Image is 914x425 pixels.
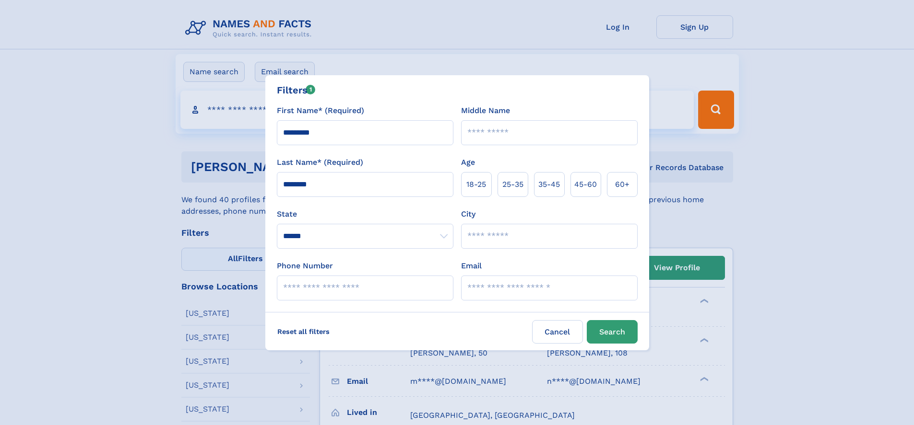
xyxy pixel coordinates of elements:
label: State [277,208,453,220]
label: Middle Name [461,105,510,116]
span: 18‑25 [466,179,486,190]
label: Email [461,260,482,272]
button: Search [587,320,638,344]
span: 25‑35 [502,179,523,190]
label: Phone Number [277,260,333,272]
label: First Name* (Required) [277,105,364,116]
label: Cancel [532,320,583,344]
label: Age [461,157,475,168]
label: City [461,208,475,220]
label: Last Name* (Required) [277,157,363,168]
span: 60+ [615,179,629,190]
label: Reset all filters [271,320,336,343]
div: Filters [277,83,316,97]
span: 45‑60 [574,179,597,190]
span: 35‑45 [538,179,560,190]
